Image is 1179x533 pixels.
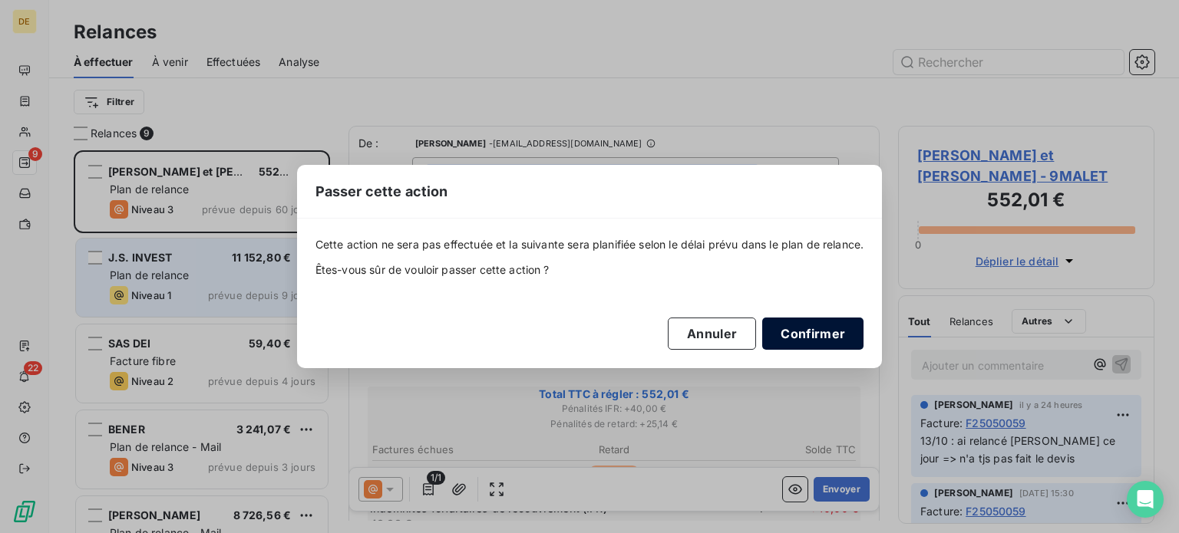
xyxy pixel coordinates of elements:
span: Êtes-vous sûr de vouloir passer cette action ? [315,262,864,278]
button: Annuler [668,317,756,350]
div: Open Intercom Messenger [1127,481,1164,518]
span: Cette action ne sera pas effectuée et la suivante sera planifiée selon le délai prévu dans le pla... [315,237,864,252]
button: Confirmer [762,317,864,350]
span: Passer cette action [315,181,448,202]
